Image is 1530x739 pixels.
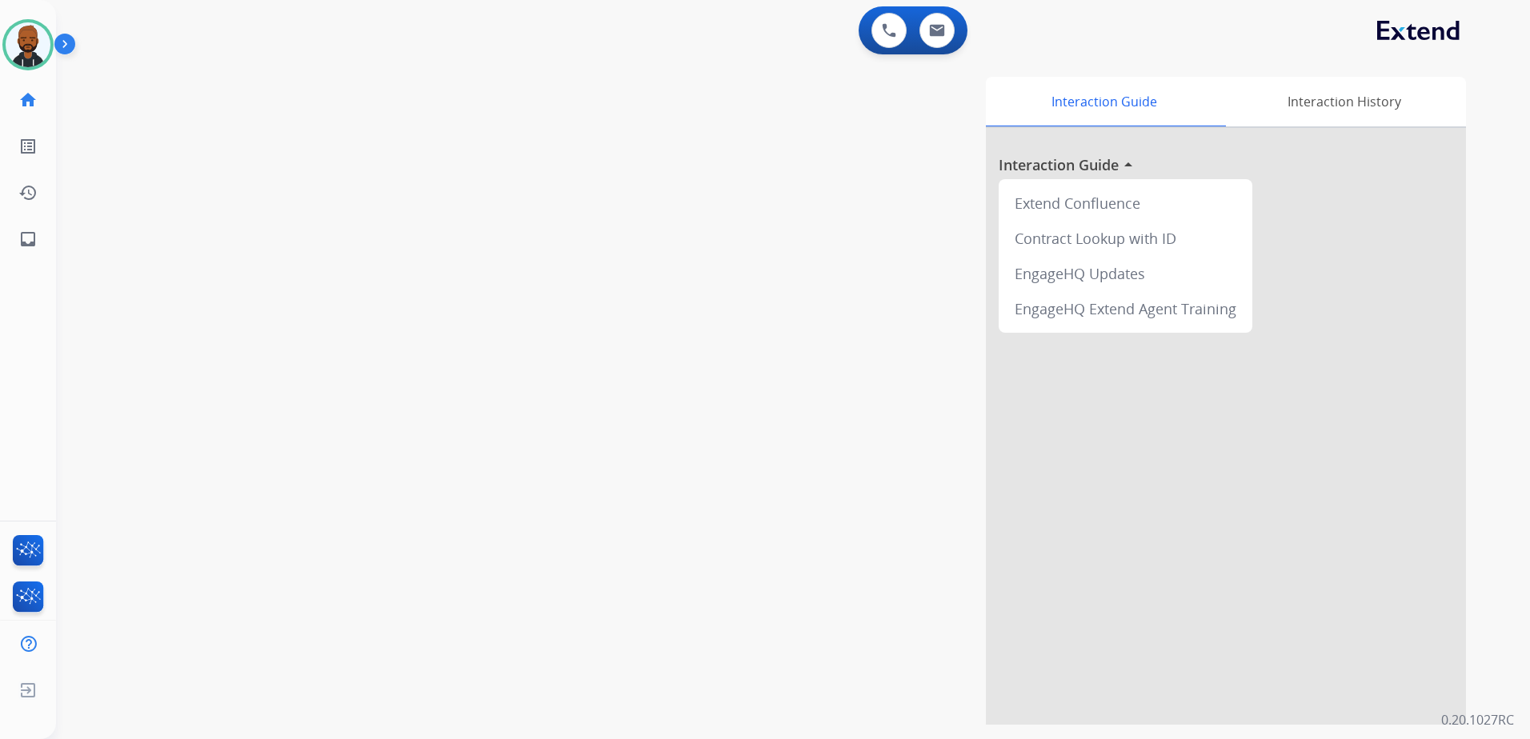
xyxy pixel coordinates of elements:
div: EngageHQ Updates [1005,256,1246,291]
mat-icon: list_alt [18,137,38,156]
div: Contract Lookup with ID [1005,221,1246,256]
mat-icon: history [18,183,38,202]
div: Interaction Guide [986,77,1222,126]
img: avatar [6,22,50,67]
mat-icon: home [18,90,38,110]
div: Extend Confluence [1005,186,1246,221]
p: 0.20.1027RC [1441,710,1514,729]
div: EngageHQ Extend Agent Training [1005,291,1246,326]
div: Interaction History [1222,77,1466,126]
mat-icon: inbox [18,230,38,249]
